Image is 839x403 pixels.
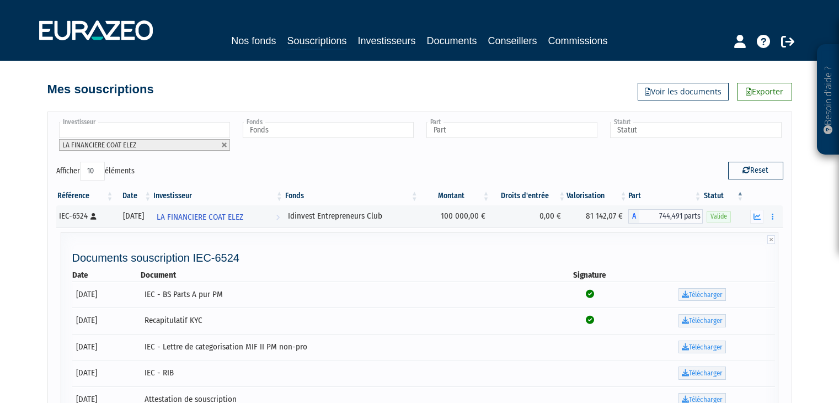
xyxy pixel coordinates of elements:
a: LA FINANCIERE COAT ELEZ [152,205,284,227]
span: Valide [707,211,731,222]
select: Afficheréléments [80,162,105,181]
a: Voir les documents [638,83,729,100]
a: Souscriptions [287,33,346,50]
a: Commissions [548,33,608,49]
h4: Mes souscriptions [47,83,154,96]
th: Document [141,269,550,281]
td: IEC - BS Parts A pur PM [141,282,550,308]
th: Droits d'entrée: activer pour trier la colonne par ordre croissant [491,187,567,205]
button: Reset [728,162,783,179]
i: Voir l'investisseur [276,207,280,227]
i: [Français] Personne physique [90,213,97,220]
span: LA FINANCIERE COAT ELEZ [62,141,136,149]
td: 100 000,00 € [419,205,491,227]
a: Télécharger [678,367,726,380]
td: IEC - Lettre de categorisation MIF II PM non-pro [141,334,550,360]
div: Idinvest Entrepreneurs Club [288,210,415,222]
h4: Documents souscription IEC-6524 [72,252,776,264]
th: Part: activer pour trier la colonne par ordre croissant [628,187,703,205]
span: 744,491 parts [639,209,703,224]
div: IEC-6524 [59,210,111,222]
a: Télécharger [678,288,726,301]
th: Investisseur: activer pour trier la colonne par ordre croissant [152,187,284,205]
p: Besoin d'aide ? [822,50,835,150]
th: Date: activer pour trier la colonne par ordre croissant [114,187,152,205]
th: Signature [550,269,629,281]
td: 81 142,07 € [567,205,628,227]
a: Exporter [737,83,792,100]
a: Documents [427,33,477,49]
td: Recapitulatif KYC [141,307,550,334]
div: A - Idinvest Entrepreneurs Club [628,209,703,224]
td: IEC - RIB [141,360,550,386]
td: [DATE] [72,360,141,386]
a: Conseillers [488,33,537,49]
th: Référence : activer pour trier la colonne par ordre croissant [56,187,115,205]
div: [DATE] [118,210,148,222]
a: Télécharger [678,314,726,327]
a: Télécharger [678,341,726,354]
td: [DATE] [72,334,141,360]
a: Nos fonds [231,33,276,49]
th: Valorisation: activer pour trier la colonne par ordre croissant [567,187,628,205]
th: Montant: activer pour trier la colonne par ordre croissant [419,187,491,205]
th: Date [72,269,141,281]
td: 0,00 € [491,205,567,227]
a: Investisseurs [357,33,415,49]
img: 1732889491-logotype_eurazeo_blanc_rvb.png [39,20,153,40]
th: Statut : activer pour trier la colonne par ordre d&eacute;croissant [703,187,745,205]
td: [DATE] [72,282,141,308]
label: Afficher éléments [56,162,135,181]
td: [DATE] [72,307,141,334]
span: LA FINANCIERE COAT ELEZ [157,207,243,227]
th: Fonds: activer pour trier la colonne par ordre croissant [284,187,419,205]
span: A [628,209,639,224]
